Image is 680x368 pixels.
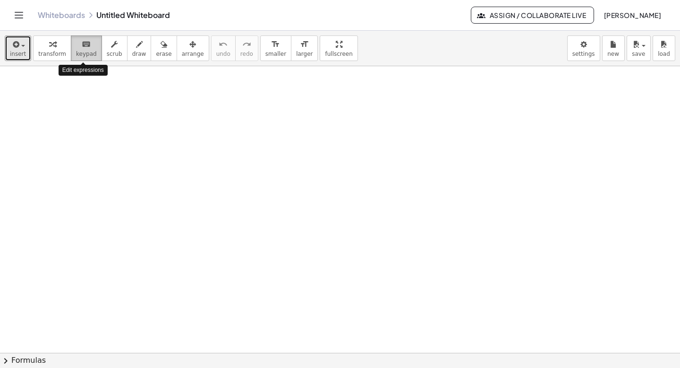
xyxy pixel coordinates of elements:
button: Assign / Collaborate Live [471,7,594,24]
button: load [653,35,675,61]
button: keyboardkeypad [71,35,102,61]
button: settings [567,35,600,61]
button: insert [5,35,31,61]
span: insert [10,51,26,57]
span: transform [38,51,66,57]
button: scrub [102,35,127,61]
button: draw [127,35,152,61]
button: format_sizelarger [291,35,318,61]
span: load [658,51,670,57]
span: keypad [76,51,97,57]
button: transform [33,35,71,61]
button: Toggle navigation [11,8,26,23]
button: save [627,35,651,61]
button: arrange [177,35,209,61]
i: format_size [300,39,309,50]
span: erase [156,51,171,57]
span: scrub [107,51,122,57]
button: new [602,35,625,61]
button: [PERSON_NAME] [596,7,669,24]
span: draw [132,51,146,57]
button: format_sizesmaller [260,35,291,61]
div: Edit expressions [59,65,108,76]
span: fullscreen [325,51,352,57]
span: undo [216,51,230,57]
button: redoredo [235,35,258,61]
button: undoundo [211,35,236,61]
span: arrange [182,51,204,57]
span: [PERSON_NAME] [603,11,661,19]
i: undo [219,39,228,50]
button: erase [151,35,177,61]
span: Assign / Collaborate Live [479,11,586,19]
i: redo [242,39,251,50]
i: keyboard [82,39,91,50]
i: format_size [271,39,280,50]
button: fullscreen [320,35,357,61]
a: Whiteboards [38,10,85,20]
span: new [607,51,619,57]
span: smaller [265,51,286,57]
span: save [632,51,645,57]
span: settings [572,51,595,57]
span: redo [240,51,253,57]
span: larger [296,51,313,57]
